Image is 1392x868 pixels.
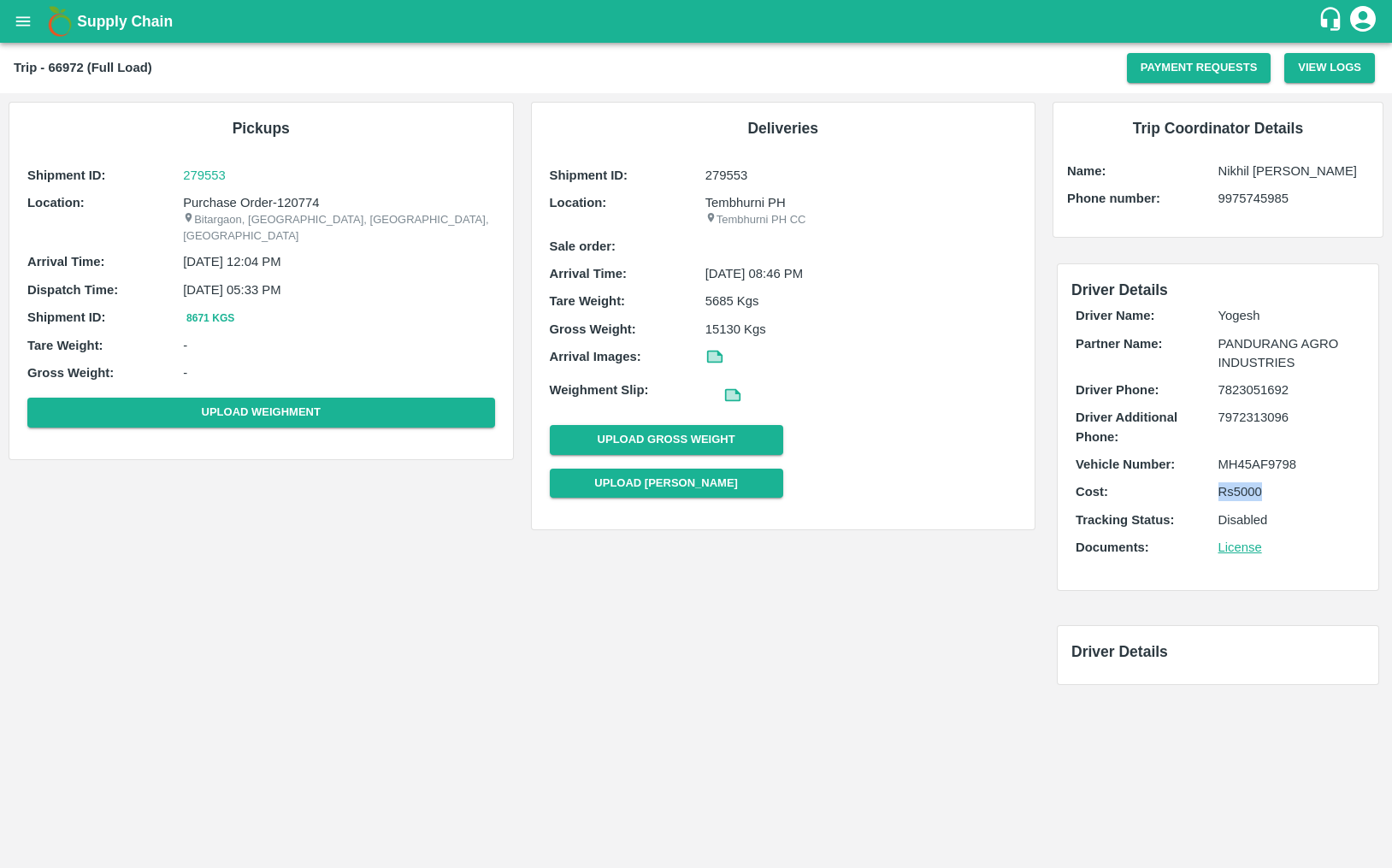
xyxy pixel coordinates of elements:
[550,322,636,336] b: Gross Weight:
[1284,53,1375,83] button: View Logs
[77,13,173,30] b: Supply Chain
[550,383,649,397] b: Weighment Slip:
[1218,482,1361,501] p: Rs 5000
[183,280,494,299] p: [DATE] 05:33 PM
[183,212,494,244] p: Bitargaon, [GEOGRAPHIC_DATA], [GEOGRAPHIC_DATA], [GEOGRAPHIC_DATA]
[1218,455,1361,474] p: MH45AF9798
[1218,306,1361,325] p: Yogesh
[705,264,1017,283] p: [DATE] 08:46 PM
[1218,408,1361,427] p: 7972313096
[1076,337,1162,351] b: Partner Name:
[550,267,627,280] b: Arrival Time:
[705,320,1017,339] p: 15130 Kgs
[27,339,103,352] b: Tare Weight:
[183,166,494,185] a: 279553
[14,61,152,74] b: Trip - 66972 (Full Load)
[27,283,118,297] b: Dispatch Time:
[550,425,783,455] button: Upload Gross Weight
[43,4,77,38] img: logo
[1076,410,1177,443] b: Driver Additional Phone:
[550,350,641,363] b: Arrival Images:
[1071,643,1168,660] span: Driver Details
[1067,192,1160,205] b: Phone number:
[27,398,495,428] button: Upload Weighment
[705,193,1017,212] p: Tembhurni PH
[1076,458,1175,471] b: Vehicle Number:
[550,168,628,182] b: Shipment ID:
[23,116,499,140] h6: Pickups
[1218,334,1361,373] p: PANDURANG AGRO INDUSTRIES
[1218,540,1262,554] a: License
[1076,540,1149,554] b: Documents:
[1218,381,1361,399] p: 7823051692
[1067,116,1369,140] h6: Trip Coordinator Details
[550,294,626,308] b: Tare Weight:
[3,2,43,41] button: open drawer
[705,212,1017,228] p: Tembhurni PH CC
[705,166,1017,185] p: 279553
[1218,189,1370,208] p: 9975745985
[183,193,494,212] p: Purchase Order-120774
[1076,485,1108,499] b: Cost:
[1218,511,1361,529] p: Disabled
[1218,162,1370,180] p: Nikhil [PERSON_NAME]
[550,239,616,253] b: Sale order:
[27,310,106,324] b: Shipment ID:
[183,363,494,382] p: -
[77,9,1318,33] a: Supply Chain
[27,168,106,182] b: Shipment ID:
[27,255,104,269] b: Arrival Time:
[1076,383,1159,397] b: Driver Phone:
[27,366,114,380] b: Gross Weight:
[1076,309,1154,322] b: Driver Name:
[183,336,494,355] p: -
[1076,513,1174,527] b: Tracking Status:
[27,196,85,210] b: Location:
[705,292,1017,310] p: 5685 Kgs
[1071,281,1168,298] span: Driver Details
[1318,6,1348,37] div: customer-support
[1067,164,1106,178] b: Name:
[183,310,238,328] button: 8671 Kgs
[550,196,607,210] b: Location:
[1127,53,1271,83] button: Payment Requests
[1348,3,1378,39] div: account of current user
[550,469,783,499] button: Upload [PERSON_NAME]
[183,252,494,271] p: [DATE] 12:04 PM
[546,116,1022,140] h6: Deliveries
